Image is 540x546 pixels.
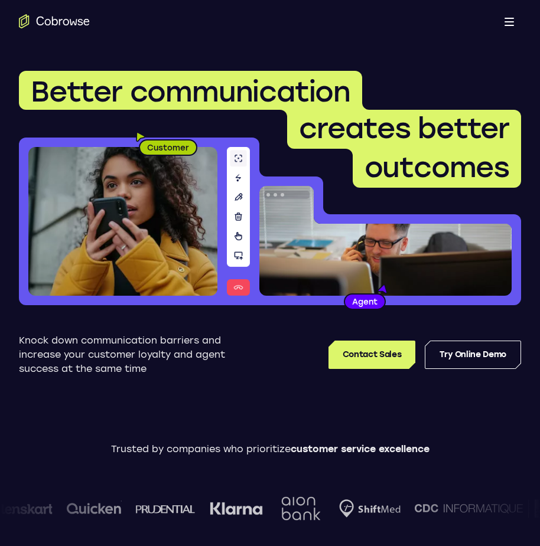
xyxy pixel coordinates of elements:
img: Klarna [210,502,263,516]
span: creates better [299,111,509,145]
img: A customer support agent talking on the phone [259,186,512,296]
img: A customer holding their phone [28,147,217,296]
a: Try Online Demo [425,341,521,369]
img: prudential [136,504,196,514]
span: Better communication [31,74,350,109]
span: outcomes [365,150,509,184]
img: Aion Bank [277,485,325,532]
img: A series of tools used in co-browsing sessions [227,147,250,296]
img: Shiftmed [339,499,401,518]
span: customer service excellence [291,443,430,455]
a: Go to the home page [19,14,90,28]
a: Contact Sales [328,341,415,369]
p: Knock down communication barriers and increase your customer loyalty and agent success at the sam... [19,334,238,376]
